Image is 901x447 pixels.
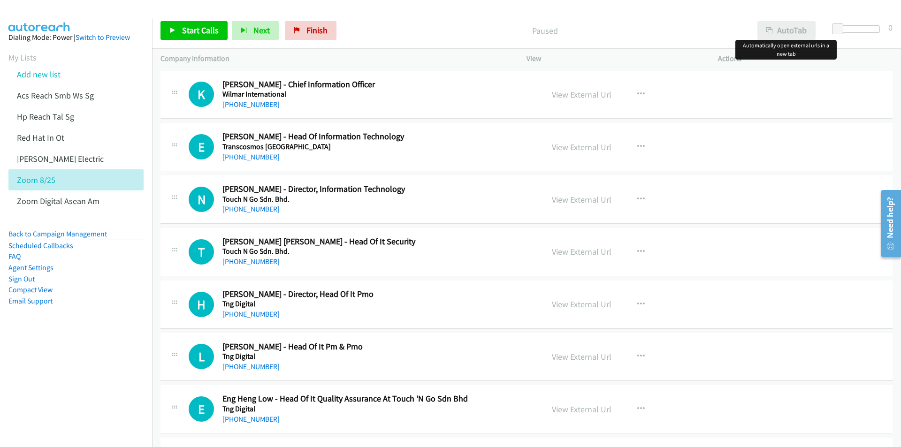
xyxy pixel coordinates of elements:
[182,25,219,36] span: Start Calls
[837,25,880,33] div: Delay between calls (in seconds)
[8,252,21,261] a: FAQ
[8,32,144,43] div: Dialing Mode: Power |
[552,246,611,257] a: View External Url
[222,152,280,161] a: [PHONE_NUMBER]
[189,239,214,265] div: The call is yet to be attempted
[17,111,74,122] a: Hp Reach Tal Sg
[8,285,53,294] a: Compact View
[552,194,611,205] a: View External Url
[222,131,526,142] h2: [PERSON_NAME] - Head Of Information Technology
[552,89,611,100] a: View External Url
[253,25,270,36] span: Next
[222,142,526,152] h5: Transcosmos [GEOGRAPHIC_DATA]
[189,344,214,369] div: The call is yet to be attempted
[735,40,837,60] div: Automatically open external urls in a new tab
[189,82,214,107] h1: K
[189,187,214,212] h1: N
[222,404,526,414] h5: Tng Digital
[8,241,73,250] a: Scheduled Callbacks
[8,274,35,283] a: Sign Out
[222,362,280,371] a: [PHONE_NUMBER]
[552,404,611,415] a: View External Url
[189,239,214,265] h1: T
[222,394,526,404] h2: Eng Heng Low - Head Of It Quality Assurance At Touch 'N Go Sdn Bhd
[189,187,214,212] div: The call is yet to be attempted
[17,153,104,164] a: [PERSON_NAME] Electric
[8,229,107,238] a: Back to Campaign Management
[8,263,53,272] a: Agent Settings
[222,257,280,266] a: [PHONE_NUMBER]
[888,21,893,34] div: 0
[222,79,526,90] h2: [PERSON_NAME] - Chief Information Officer
[306,25,328,36] span: Finish
[552,351,611,362] a: View External Url
[17,69,61,80] a: Add new list
[874,186,901,261] iframe: Resource Center
[189,396,214,422] h1: E
[222,310,280,318] a: [PHONE_NUMBER]
[160,53,510,64] p: Company Information
[189,134,214,159] div: The call is yet to be attempted
[222,247,526,256] h5: Touch N Go Sdn. Bhd.
[222,205,280,213] a: [PHONE_NUMBER]
[222,415,280,424] a: [PHONE_NUMBER]
[222,236,526,247] h2: [PERSON_NAME] [PERSON_NAME] - Head Of It Security
[222,100,280,109] a: [PHONE_NUMBER]
[17,132,64,143] a: Red Hat In Ot
[8,296,53,305] a: Email Support
[17,196,99,206] a: Zoom Digital Asean Am
[17,174,55,185] a: Zoom 8/25
[232,21,279,40] button: Next
[718,53,893,64] p: Actions
[757,21,816,40] button: AutoTab
[222,299,526,309] h5: Tng Digital
[17,90,94,101] a: Acs Reach Smb Ws Sg
[222,289,526,300] h2: [PERSON_NAME] - Director, Head Of It Pmo
[8,52,37,63] a: My Lists
[222,184,526,195] h2: [PERSON_NAME] - Director, Information Technology
[189,134,214,159] h1: E
[552,299,611,310] a: View External Url
[189,396,214,422] div: The call is yet to be attempted
[222,341,526,352] h2: [PERSON_NAME] - Head Of It Pm & Pmo
[160,21,228,40] a: Start Calls
[222,352,526,361] h5: Tng Digital
[222,195,526,204] h5: Touch N Go Sdn. Bhd.
[527,53,701,64] p: View
[552,142,611,152] a: View External Url
[189,292,214,317] h1: H
[76,33,130,42] a: Switch to Preview
[349,24,741,37] p: Paused
[189,344,214,369] h1: L
[222,90,526,99] h5: Wilmar International
[285,21,336,40] a: Finish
